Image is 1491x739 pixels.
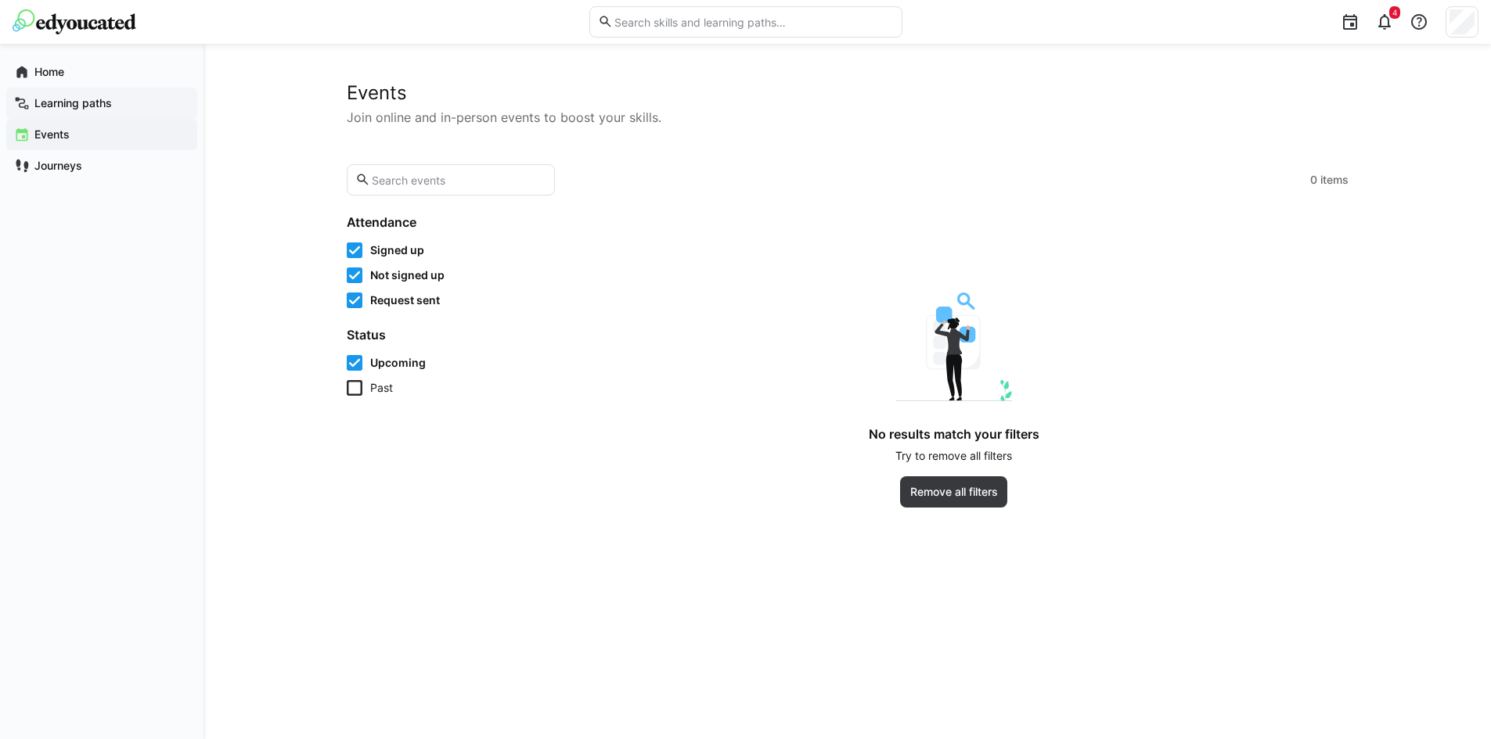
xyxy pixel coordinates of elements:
[370,242,424,258] span: Signed up
[347,81,1349,105] h2: Events
[908,484,1000,500] span: Remove all filters
[895,448,1012,464] p: Try to remove all filters
[370,380,393,396] span: Past
[370,355,426,371] span: Upcoming
[613,15,893,29] input: Search skills and learning paths…
[900,476,1008,508] button: Remove all filters
[869,426,1039,442] h4: No results match your filters
[1310,172,1317,188] span: 0
[347,327,541,343] h4: Status
[370,173,546,187] input: Search events
[370,267,445,283] span: Not signed up
[370,292,440,308] span: Request sent
[347,214,541,230] h4: Attendance
[347,108,1349,127] p: Join online and in-person events to boost your skills.
[1392,8,1397,17] span: 4
[1320,172,1349,188] span: items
